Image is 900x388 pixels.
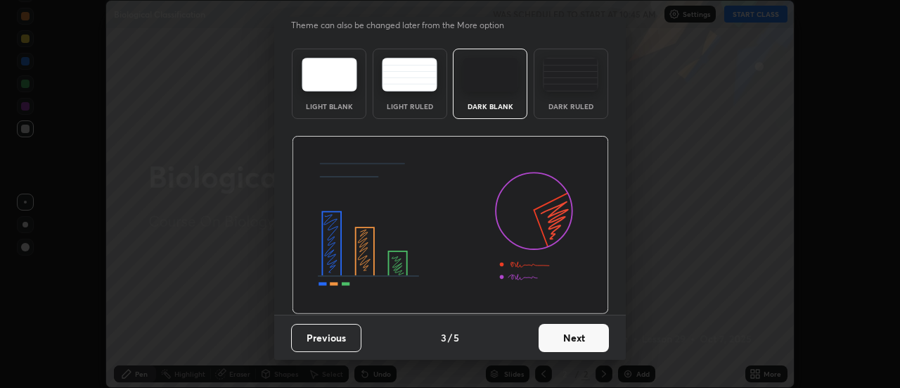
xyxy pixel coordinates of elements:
div: Light Ruled [382,103,438,110]
h4: 5 [454,330,459,345]
img: darkTheme.f0cc69e5.svg [463,58,518,92]
div: Light Blank [301,103,357,110]
img: darkRuledTheme.de295e13.svg [543,58,598,92]
button: Next [539,324,609,352]
div: Dark Ruled [543,103,599,110]
p: Theme can also be changed later from the More option [291,19,519,32]
div: Dark Blank [462,103,518,110]
h4: 3 [441,330,446,345]
img: lightTheme.e5ed3b09.svg [302,58,357,92]
img: darkThemeBanner.d06ce4a2.svg [292,136,609,315]
button: Previous [291,324,361,352]
img: lightRuledTheme.5fabf969.svg [382,58,437,92]
h4: / [448,330,452,345]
